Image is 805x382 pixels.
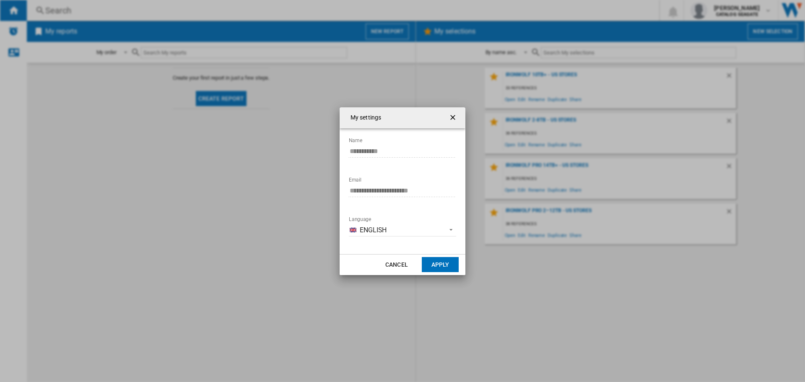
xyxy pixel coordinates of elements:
[422,257,459,272] button: Apply
[346,114,381,122] h4: My settings
[378,257,415,272] button: Cancel
[350,228,356,232] img: en_GB.png
[449,113,459,123] ng-md-icon: getI18NText('BUTTONS.CLOSE_DIALOG')
[360,226,442,235] span: English
[349,224,456,236] md-select: Language: English
[445,109,462,126] button: getI18NText('BUTTONS.CLOSE_DIALOG')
